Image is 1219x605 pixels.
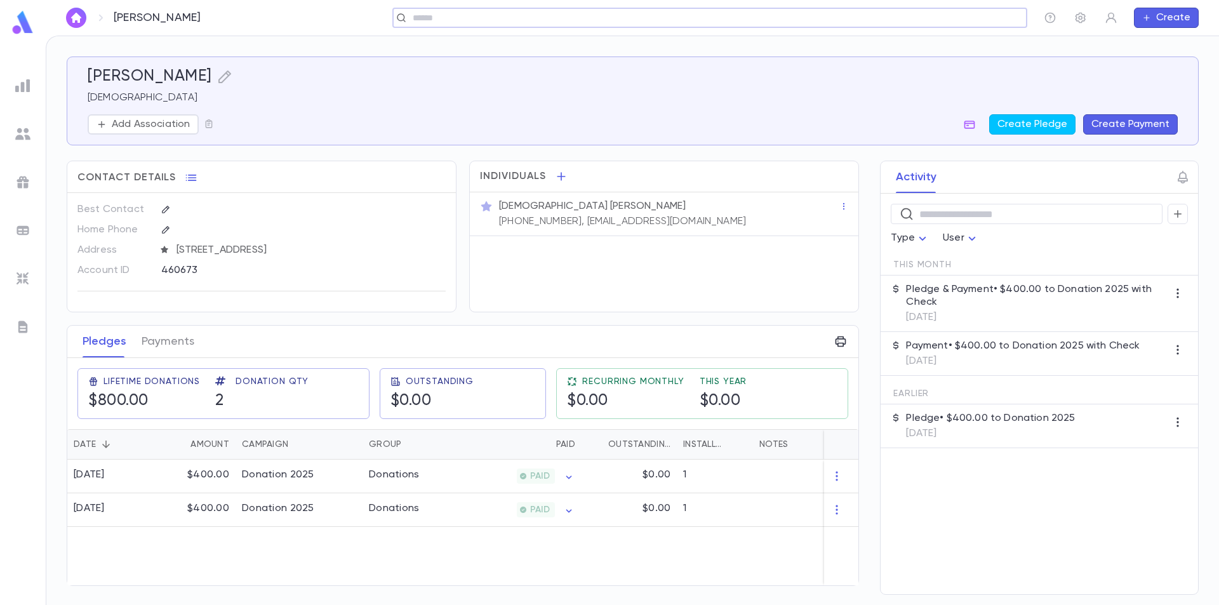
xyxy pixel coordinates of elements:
img: batches_grey.339ca447c9d9533ef1741baa751efc33.svg [15,223,30,238]
span: Earlier [893,389,929,399]
img: letters_grey.7941b92b52307dd3b8a917253454ce1c.svg [15,319,30,335]
div: User [943,226,980,251]
span: [STREET_ADDRESS] [171,244,447,256]
div: Donation 2025 [242,502,314,515]
p: [PERSON_NAME] [114,11,201,25]
span: Type [891,233,915,243]
h5: $0.00 [390,392,432,411]
div: Outstanding [582,429,677,460]
div: Installments [677,429,753,460]
span: This Year [700,376,747,387]
div: Date [74,429,96,460]
img: home_white.a664292cf8c1dea59945f0da9f25487c.svg [69,13,84,23]
span: PAID [525,505,555,515]
span: Lifetime Donations [103,376,200,387]
p: Best Contact [77,199,150,220]
img: reports_grey.c525e4749d1bce6a11f5fe2a8de1b229.svg [15,78,30,93]
img: logo [10,10,36,35]
span: Donation Qty [236,376,309,387]
div: Outstanding [608,429,670,460]
button: Sort [96,434,116,455]
button: Create [1134,8,1199,28]
div: Notes [753,429,912,460]
div: Donations [369,502,420,515]
p: [DATE] [906,311,1168,324]
button: Add Association [88,114,199,135]
div: Group [369,429,401,460]
div: Campaign [236,429,363,460]
div: 1 [677,493,753,527]
button: Pledges [83,326,126,357]
h5: $0.00 [567,392,608,411]
p: [DEMOGRAPHIC_DATA] [PERSON_NAME] [499,200,686,213]
button: Create Pledge [989,114,1076,135]
h5: 2 [215,392,224,411]
div: Paid [458,429,582,460]
button: Sort [588,434,608,455]
p: [DATE] [906,427,1075,440]
p: $0.00 [643,469,670,481]
div: Date [67,429,153,460]
div: Notes [759,429,788,460]
span: PAID [525,471,555,481]
div: Amount [190,429,229,460]
span: Outstanding [406,376,474,387]
button: Sort [401,434,422,455]
p: $0.00 [643,502,670,515]
span: This Month [893,260,951,270]
div: Installments [683,429,726,460]
button: Sort [170,434,190,455]
div: 460673 [161,260,383,279]
div: 1 [677,460,753,493]
div: [DATE] [74,502,105,515]
div: Campaign [242,429,288,460]
img: students_grey.60c7aba0da46da39d6d829b817ac14fc.svg [15,126,30,142]
img: campaigns_grey.99e729a5f7ee94e3726e6486bddda8f1.svg [15,175,30,190]
button: Sort [288,434,309,455]
p: [DATE] [906,355,1140,368]
span: Individuals [480,170,546,183]
div: Amount [153,429,236,460]
h5: $0.00 [700,392,741,411]
div: $400.00 [153,493,236,527]
button: Payments [142,326,194,357]
div: [DATE] [74,469,105,481]
p: Pledge • $400.00 to Donation 2025 [906,412,1075,425]
p: [DEMOGRAPHIC_DATA] [88,91,1178,104]
p: Payment • $400.00 to Donation 2025 with Check [906,340,1140,352]
p: Home Phone [77,220,150,240]
span: Contact Details [77,171,176,184]
p: Account ID [77,260,150,281]
div: Type [891,226,930,251]
button: Create Payment [1083,114,1178,135]
h5: $800.00 [88,392,149,411]
span: User [943,233,964,243]
p: Add Association [112,118,190,131]
h5: [PERSON_NAME] [88,67,212,86]
div: Donations [369,469,420,481]
p: [PHONE_NUMBER], [EMAIL_ADDRESS][DOMAIN_NAME] [499,215,746,228]
div: Group [363,429,458,460]
div: $400.00 [153,460,236,493]
p: Address [77,240,150,260]
div: Donation 2025 [242,469,314,481]
div: Paid [556,429,575,460]
button: Activity [896,161,936,193]
button: Sort [726,434,747,455]
span: Recurring Monthly [582,376,684,387]
p: Pledge & Payment • $400.00 to Donation 2025 with Check [906,283,1168,309]
img: imports_grey.530a8a0e642e233f2baf0ef88e8c9fcb.svg [15,271,30,286]
button: Sort [536,434,556,455]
